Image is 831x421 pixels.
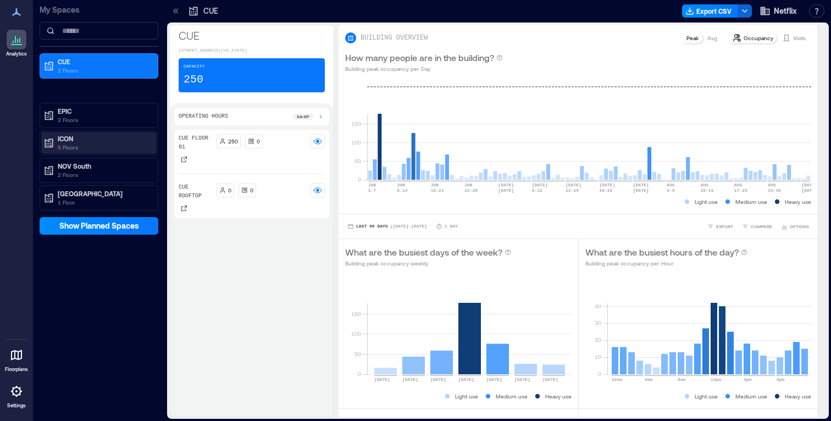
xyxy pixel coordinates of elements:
[345,64,503,73] p: Building peak occupancy per Day
[695,392,718,401] p: Light use
[793,34,806,42] p: Visits
[740,221,774,232] button: COMPARE
[707,34,717,42] p: Avg
[445,223,458,230] p: 1 Day
[58,170,150,179] p: 2 Floors
[735,392,767,401] p: Medium use
[58,198,150,207] p: 1 Floor
[345,259,511,268] p: Building peak occupancy weekly
[700,188,713,193] text: 10-16
[645,377,653,382] text: 4am
[179,47,325,54] p: [STREET_ADDRESS][US_STATE]
[612,377,622,382] text: 12am
[801,188,817,193] text: [DATE]
[686,34,699,42] p: Peak
[184,72,203,87] p: 250
[734,182,743,187] text: AUG
[486,377,502,382] text: [DATE]
[678,377,686,382] text: 8am
[351,330,361,337] tspan: 100
[716,223,733,230] span: EXPORT
[397,182,405,187] text: JUN
[179,134,212,152] p: CUE Floor 01
[58,189,150,198] p: [GEOGRAPHIC_DATA]
[751,223,772,230] span: COMPARE
[354,158,361,164] tspan: 50
[6,51,27,57] p: Analytics
[351,311,361,317] tspan: 150
[785,197,811,206] p: Heavy use
[464,182,473,187] text: JUN
[374,377,390,382] text: [DATE]
[594,319,601,326] tspan: 30
[203,5,218,16] p: CUE
[633,182,649,187] text: [DATE]
[597,370,601,377] tspan: 0
[345,221,429,232] button: Last 90 Days |[DATE]-[DATE]
[594,302,601,309] tspan: 40
[40,4,158,15] p: My Spaces
[532,188,542,193] text: 6-12
[59,220,139,231] span: Show Planned Spaces
[566,182,581,187] text: [DATE]
[594,353,601,360] tspan: 10
[402,377,418,382] text: [DATE]
[695,197,718,206] p: Light use
[3,26,30,60] a: Analytics
[455,392,478,401] p: Light use
[735,197,767,206] p: Medium use
[785,392,811,401] p: Heavy use
[58,57,150,66] p: CUE
[58,143,150,152] p: 5 Floors
[790,223,809,230] span: OPTIONS
[397,188,407,193] text: 8-14
[40,217,158,235] button: Show Planned Spaces
[768,188,781,193] text: 24-30
[58,134,150,143] p: ICON
[566,188,579,193] text: 13-19
[498,182,514,187] text: [DATE]
[179,27,325,43] p: CUE
[700,182,708,187] text: AUG
[801,182,817,187] text: [DATE]
[431,182,439,187] text: JUN
[228,137,238,146] p: 250
[257,137,260,146] p: 0
[354,351,361,357] tspan: 50
[734,188,747,193] text: 17-23
[351,139,361,146] tspan: 100
[58,66,150,75] p: 2 Floors
[545,392,572,401] p: Heavy use
[297,113,309,120] p: 8a - 6p
[58,162,150,170] p: NOV South
[779,221,811,232] button: OPTIONS
[368,188,376,193] text: 1-7
[633,188,649,193] text: [DATE]
[768,182,776,187] text: AUG
[542,377,558,382] text: [DATE]
[3,378,30,412] a: Settings
[5,366,28,373] p: Floorplans
[774,5,797,16] span: Netflix
[585,246,739,259] p: What are the busiest hours of the day?
[711,377,721,382] text: 12pm
[430,377,446,382] text: [DATE]
[682,4,738,18] button: Export CSV
[514,377,530,382] text: [DATE]
[179,183,212,201] p: CUE Rooftop
[585,259,747,268] p: Building peak occupancy per Hour
[179,112,228,121] p: Operating Hours
[594,336,601,343] tspan: 20
[777,377,785,382] text: 8pm
[345,51,494,64] p: How many people are in the building?
[599,182,615,187] text: [DATE]
[351,120,361,127] tspan: 150
[358,370,361,377] tspan: 0
[345,246,502,259] p: What are the busiest days of the week?
[58,107,150,115] p: EPIC
[464,188,478,193] text: 22-28
[667,182,675,187] text: AUG
[458,377,474,382] text: [DATE]
[599,188,612,193] text: 20-26
[431,188,444,193] text: 15-21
